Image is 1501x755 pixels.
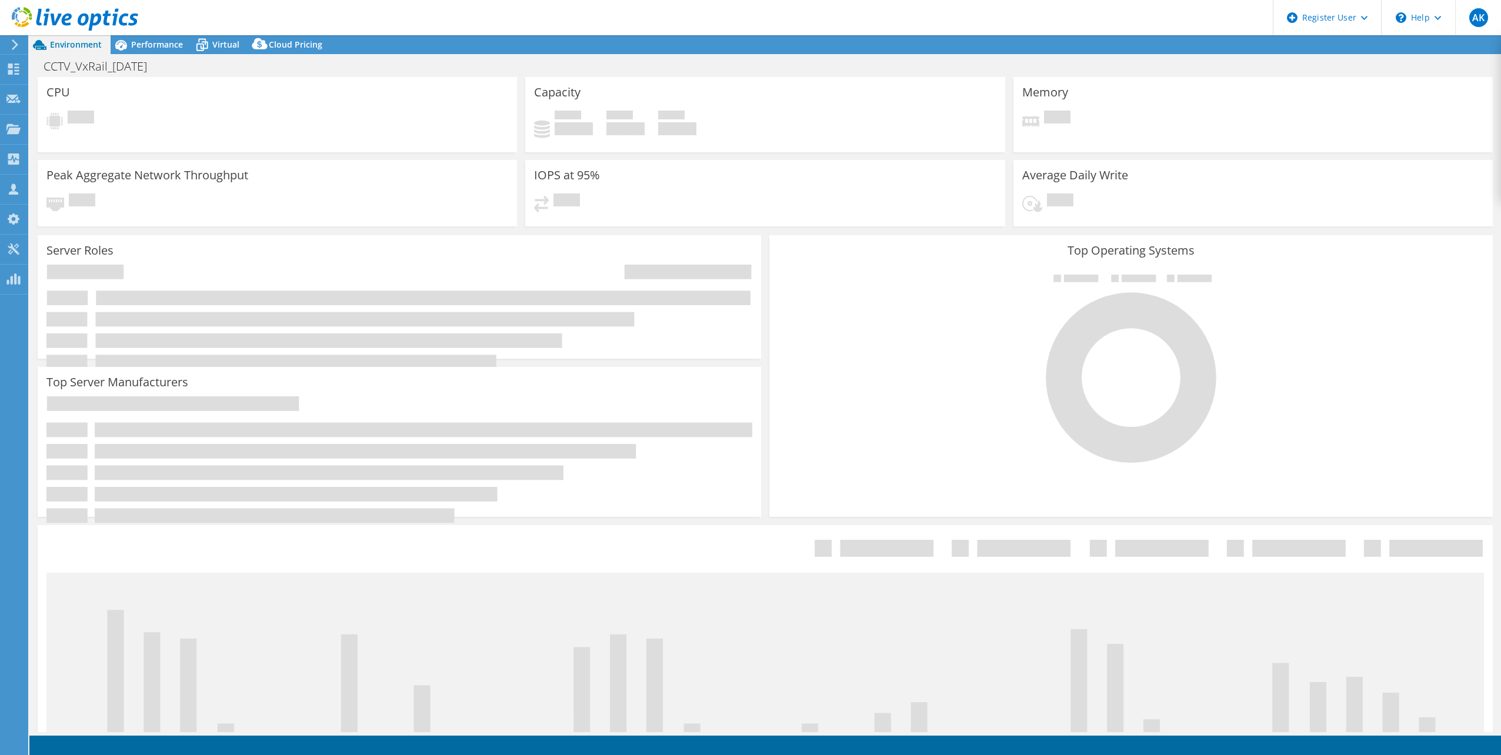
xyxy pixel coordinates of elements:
[778,244,1484,257] h3: Top Operating Systems
[1022,86,1068,99] h3: Memory
[553,193,580,209] span: Pending
[269,39,322,50] span: Cloud Pricing
[606,122,645,135] h4: 0 GiB
[658,122,696,135] h4: 0 GiB
[1022,169,1128,182] h3: Average Daily Write
[46,169,248,182] h3: Peak Aggregate Network Throughput
[131,39,183,50] span: Performance
[606,111,633,122] span: Free
[50,39,102,50] span: Environment
[1396,12,1406,23] svg: \n
[46,376,188,389] h3: Top Server Manufacturers
[534,169,600,182] h3: IOPS at 95%
[658,111,685,122] span: Total
[534,86,581,99] h3: Capacity
[46,86,70,99] h3: CPU
[68,111,94,126] span: Pending
[555,122,593,135] h4: 0 GiB
[212,39,239,50] span: Virtual
[1047,193,1073,209] span: Pending
[69,193,95,209] span: Pending
[46,244,114,257] h3: Server Roles
[1044,111,1070,126] span: Pending
[1469,8,1488,27] span: AK
[38,60,165,73] h1: CCTV_VxRail_[DATE]
[555,111,581,122] span: Used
